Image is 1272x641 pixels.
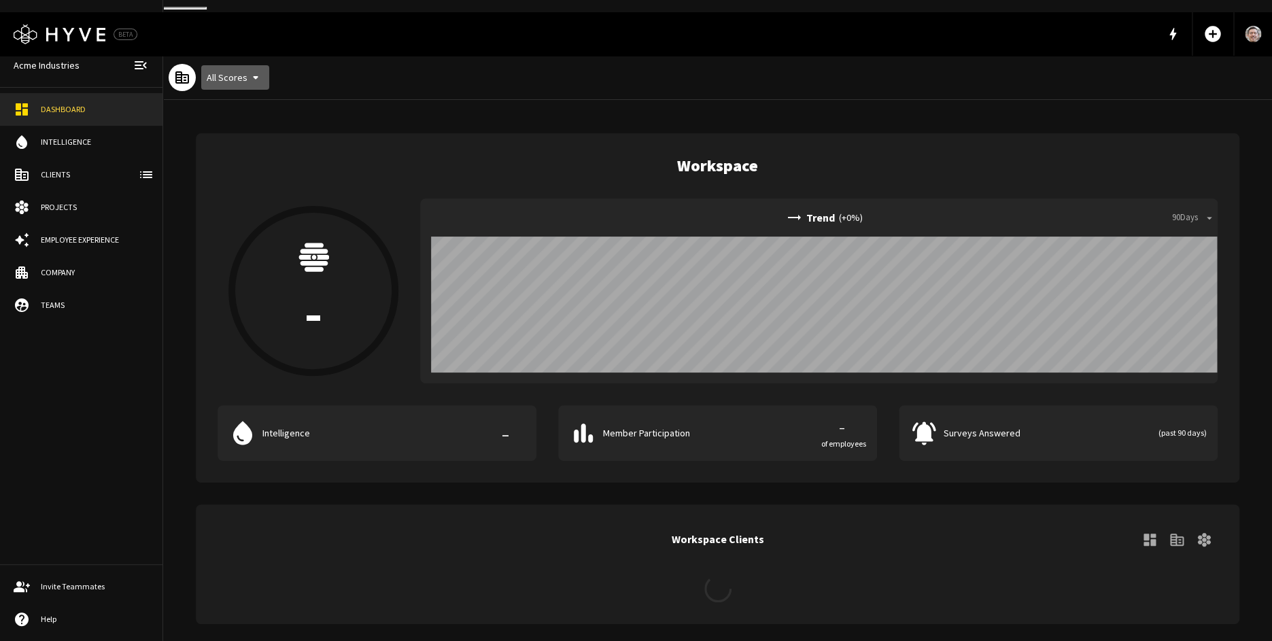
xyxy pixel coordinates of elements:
button: Add [1198,19,1228,49]
div: Company [41,266,149,279]
h5: Workspace [677,155,758,177]
span: water_drop [14,134,30,150]
button: 90Days [1169,207,1218,228]
a: View Client Projects [1190,526,1218,553]
div: Intelligence [41,136,149,148]
button: - [228,206,398,376]
p: - [298,285,329,340]
div: Help [41,613,149,625]
div: Employee Experience [41,234,149,246]
button: Intelligence- [218,405,536,461]
h6: Workspace Clients [671,531,763,549]
span: arrow_drop_down [1203,211,1216,224]
p: Intelligence [262,426,479,440]
div: Projects [41,201,149,213]
button: All Scores [201,65,269,90]
p: Trend [806,209,835,226]
a: View Client Dashboard [1136,526,1163,553]
a: Account [1234,12,1272,56]
a: View Clients [1163,526,1190,553]
div: Invite Teammates [41,581,149,593]
span: water_drop [228,419,257,447]
button: client-list [133,161,160,188]
div: Dashboard [41,103,149,116]
div: Teams [41,299,149,311]
img: User Avatar [1245,26,1261,42]
span: trending_flat [786,209,802,226]
span: add_circle [1203,24,1222,44]
div: Clients [41,169,149,181]
p: ( + 0 %) [839,211,863,225]
p: - [485,419,526,447]
a: Acme Industries [8,53,85,78]
div: BETA [114,29,137,40]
